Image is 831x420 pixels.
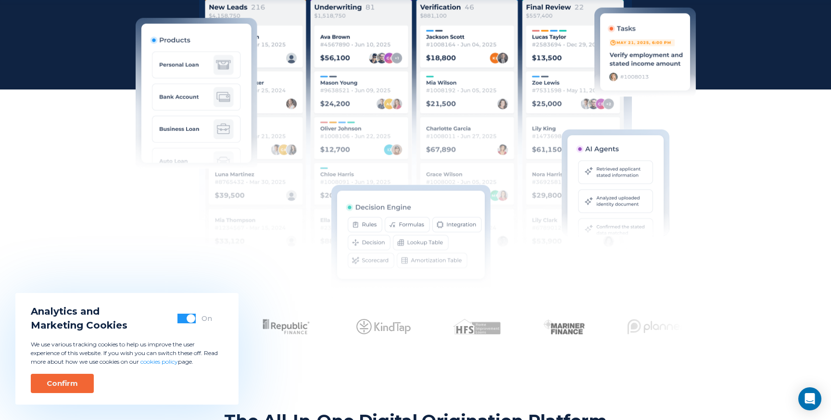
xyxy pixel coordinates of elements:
[140,358,178,365] a: cookies policy
[353,319,408,334] img: Client Logo 3
[31,374,94,393] button: Confirm
[47,379,78,388] div: Confirm
[201,314,212,323] div: On
[31,340,223,366] p: We use various tracking cookies to help us improve the user experience of this website. If you wi...
[253,319,311,334] img: Client Logo 2
[31,305,127,318] span: Analytics and
[540,319,582,334] img: Client Logo 5
[31,318,127,332] span: Marketing Cookies
[450,319,498,334] img: Client Logo 4
[798,387,821,410] div: Open Intercom Messenger
[624,319,687,334] img: Client Logo 6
